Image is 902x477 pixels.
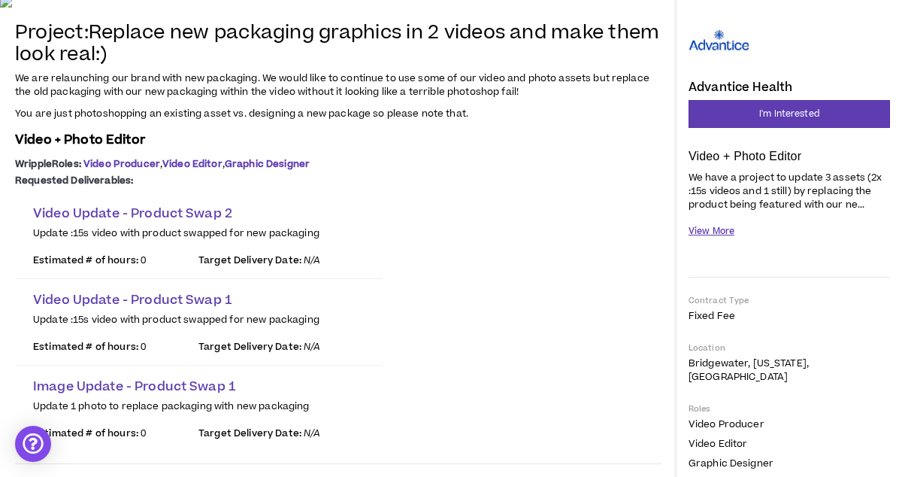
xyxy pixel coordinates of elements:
[689,403,890,415] p: Roles
[689,437,747,451] span: Video Editor
[689,342,890,354] p: Location
[15,131,145,149] span: Video + Photo Editor
[198,254,301,267] span: Target Delivery Date:
[33,340,138,354] span: Estimated # of hours:
[689,457,773,470] span: Graphic Designer
[689,309,890,323] p: Fixed Fee
[33,378,236,396] span: Image Update - Product Swap 1
[33,205,232,223] span: Video Update - Product Swap 2
[33,314,364,326] p: Update :15s video with product swapped for new packaging
[15,71,649,99] span: We are relaunching our brand with new packaging. We would like to continue to use some of our vid...
[33,427,138,440] span: Estimated # of hours:
[689,149,890,164] p: Video + Photo Editor
[15,23,661,66] h4: Project: Replace new packaging graphics in 2 videos and make them look real:)
[15,158,661,170] p: , ,
[304,254,320,267] i: N/A
[162,157,222,171] span: Video Editor
[15,174,133,187] span: Requested Deliverables:
[198,340,301,354] span: Target Delivery Date:
[33,254,198,266] p: 0
[198,427,301,440] span: Target Delivery Date:
[689,418,764,431] span: Video Producer
[304,340,320,354] i: N/A
[15,157,81,171] span: Wripple Roles :
[225,157,310,171] span: Graphic Designer
[689,100,890,128] button: I'm Interested
[689,295,890,306] p: Contract Type
[33,227,364,239] p: Update :15s video with product swapped for new packaging
[15,426,51,462] div: Open Intercom Messenger
[83,157,160,171] span: Video Producer
[689,218,734,245] button: View More
[33,254,138,267] span: Estimated # of hours:
[33,291,232,309] span: Video Update - Product Swap 1
[33,400,364,412] p: Update 1 photo to replace packaging with new packaging
[759,107,819,121] span: I'm Interested
[33,427,198,439] p: 0
[33,341,198,353] p: 0
[689,357,890,384] p: Bridgewater, [US_STATE], [GEOGRAPHIC_DATA]
[689,81,792,94] h4: Advantice Health
[689,169,890,212] p: We have a project to update 3 assets (2x :15s videos and 1 still) by replacing the product being ...
[15,107,468,120] span: You are just photoshopping an existing asset vs. designing a new package so please note that.
[304,427,320,440] i: N/A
